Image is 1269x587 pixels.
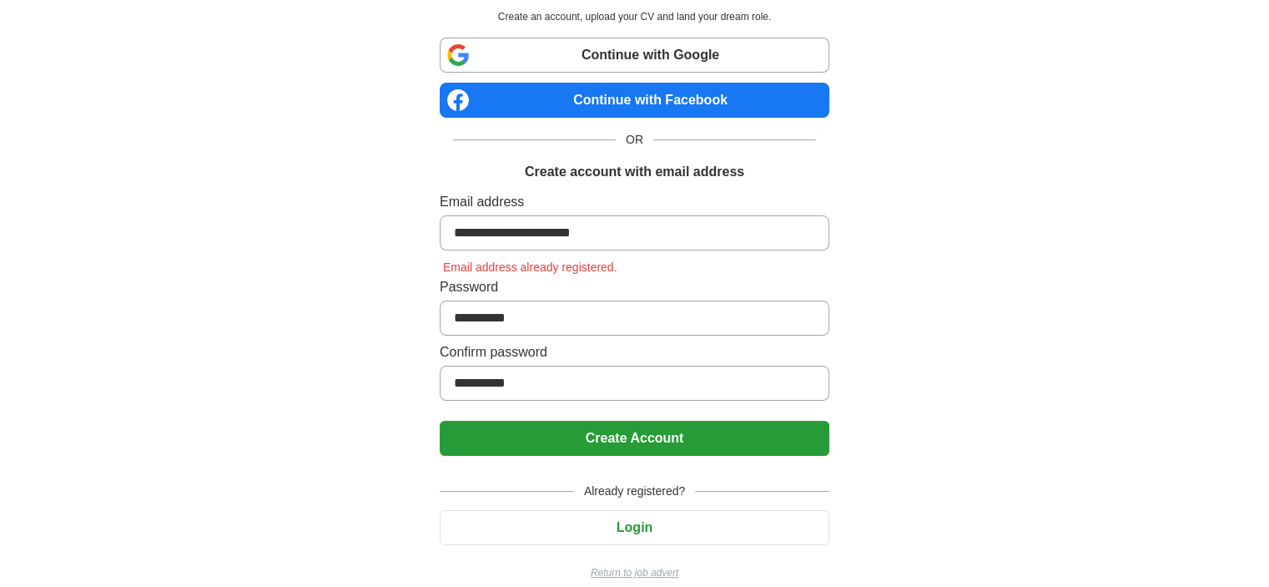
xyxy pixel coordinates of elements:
[443,9,826,24] p: Create an account, upload your CV and land your dream role.
[440,261,621,274] span: Email address already registered.
[440,192,829,212] label: Email address
[440,421,829,456] button: Create Account
[440,83,829,118] a: Continue with Facebook
[440,520,829,534] a: Login
[440,342,829,362] label: Confirm password
[440,510,829,545] button: Login
[525,162,744,182] h1: Create account with email address
[440,565,829,580] a: Return to job advert
[440,277,829,297] label: Password
[574,483,695,500] span: Already registered?
[440,38,829,73] a: Continue with Google
[616,131,653,149] span: OR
